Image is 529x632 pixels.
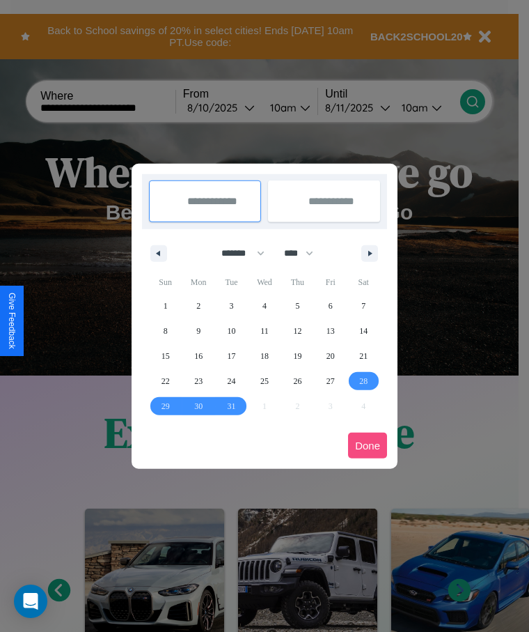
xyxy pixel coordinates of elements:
button: 15 [149,344,182,369]
span: 10 [228,318,236,344]
button: 6 [314,293,347,318]
button: 10 [215,318,248,344]
span: 27 [326,369,335,394]
span: 30 [194,394,203,419]
button: 21 [347,344,380,369]
span: Mon [182,271,214,293]
button: 19 [281,344,314,369]
span: 16 [194,344,203,369]
span: 5 [295,293,299,318]
span: 14 [359,318,368,344]
span: 7 [361,293,365,318]
span: Sat [347,271,380,293]
span: 26 [293,369,301,394]
span: 6 [329,293,333,318]
span: 13 [326,318,335,344]
button: 25 [248,369,281,394]
span: 2 [196,293,200,318]
span: 19 [293,344,301,369]
span: 8 [164,318,168,344]
span: 24 [228,369,236,394]
button: 2 [182,293,214,318]
button: 17 [215,344,248,369]
button: 14 [347,318,380,344]
span: 25 [260,369,269,394]
span: 15 [161,344,170,369]
span: Wed [248,271,281,293]
button: 22 [149,369,182,394]
button: Done [348,433,387,458]
button: 23 [182,369,214,394]
span: 3 [230,293,234,318]
button: 8 [149,318,182,344]
span: 11 [260,318,269,344]
button: 28 [347,369,380,394]
button: 24 [215,369,248,394]
span: 18 [260,344,269,369]
button: 29 [149,394,182,419]
button: 18 [248,344,281,369]
span: 12 [293,318,301,344]
span: Sun [149,271,182,293]
button: 9 [182,318,214,344]
span: Fri [314,271,347,293]
div: Give Feedback [7,293,17,349]
span: 9 [196,318,200,344]
button: 20 [314,344,347,369]
span: 31 [228,394,236,419]
span: 20 [326,344,335,369]
span: 21 [359,344,368,369]
button: 3 [215,293,248,318]
button: 7 [347,293,380,318]
span: 28 [359,369,368,394]
button: 1 [149,293,182,318]
button: 31 [215,394,248,419]
button: 12 [281,318,314,344]
button: 4 [248,293,281,318]
span: Thu [281,271,314,293]
button: 11 [248,318,281,344]
span: 23 [194,369,203,394]
div: Open Intercom Messenger [14,585,47,618]
button: 13 [314,318,347,344]
span: 29 [161,394,170,419]
span: 17 [228,344,236,369]
button: 27 [314,369,347,394]
span: 22 [161,369,170,394]
button: 16 [182,344,214,369]
button: 30 [182,394,214,419]
button: 26 [281,369,314,394]
span: 1 [164,293,168,318]
span: 4 [262,293,267,318]
button: 5 [281,293,314,318]
span: Tue [215,271,248,293]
